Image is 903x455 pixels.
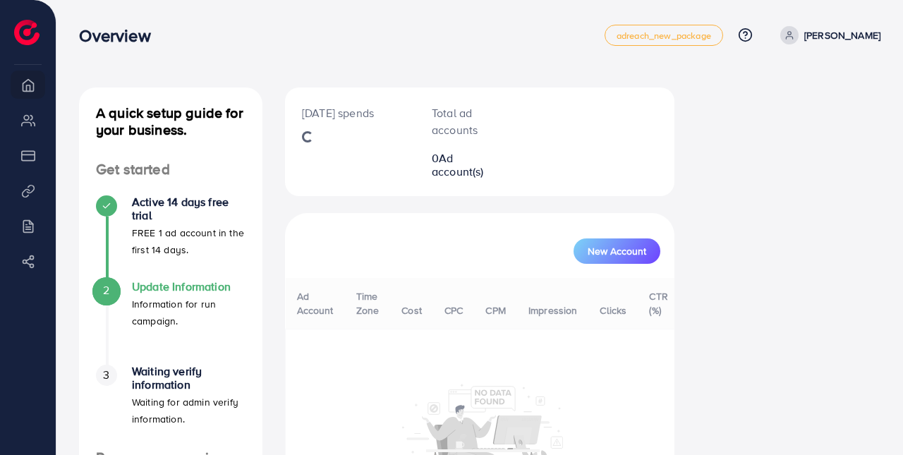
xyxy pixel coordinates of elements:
span: Ad account(s) [432,150,484,179]
span: adreach_new_package [617,31,711,40]
p: [DATE] spends [302,104,398,121]
span: 3 [103,367,109,383]
span: New Account [588,246,646,256]
li: Waiting verify information [79,365,262,449]
li: Update Information [79,280,262,365]
button: New Account [574,238,660,264]
p: Waiting for admin verify information. [132,394,246,427]
h2: 0 [432,152,495,178]
img: logo [14,20,40,45]
h3: Overview [79,25,162,46]
span: 2 [103,282,109,298]
p: FREE 1 ad account in the first 14 days. [132,224,246,258]
li: Active 14 days free trial [79,195,262,280]
h4: Waiting verify information [132,365,246,392]
p: Information for run campaign. [132,296,246,329]
p: Total ad accounts [432,104,495,138]
h4: Active 14 days free trial [132,195,246,222]
a: [PERSON_NAME] [775,26,880,44]
p: [PERSON_NAME] [804,27,880,44]
a: adreach_new_package [605,25,723,46]
h4: Get started [79,161,262,178]
h4: Update Information [132,280,246,293]
h4: A quick setup guide for your business. [79,104,262,138]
